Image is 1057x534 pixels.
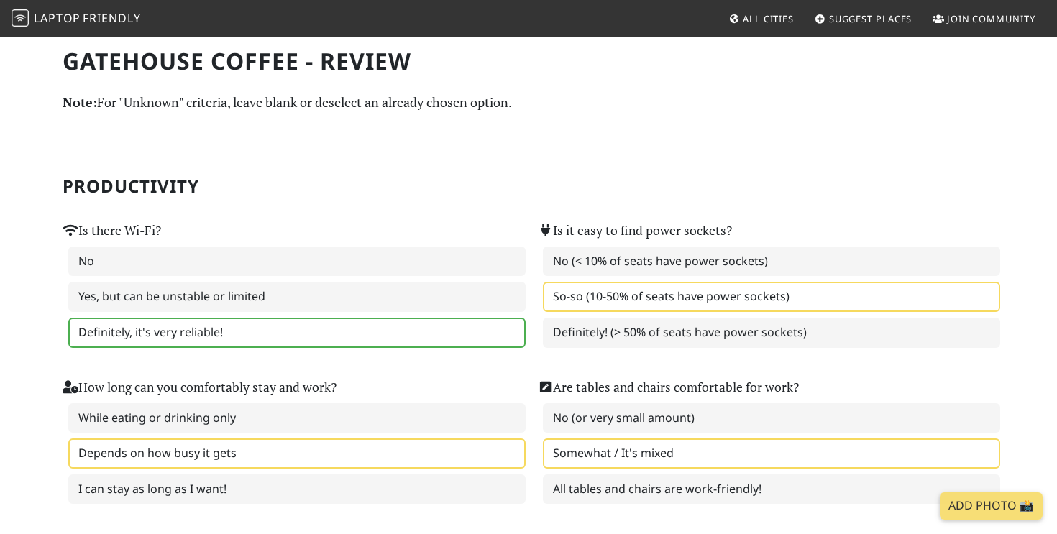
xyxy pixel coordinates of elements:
[543,247,1000,277] label: No (< 10% of seats have power sockets)
[68,318,526,348] label: Definitely, it's very reliable!
[68,282,526,312] label: Yes, but can be unstable or limited
[68,438,526,469] label: Depends on how busy it gets
[743,12,794,25] span: All Cities
[543,318,1000,348] label: Definitely! (> 50% of seats have power sockets)
[829,12,912,25] span: Suggest Places
[63,93,97,111] strong: Note:
[809,6,918,32] a: Suggest Places
[543,403,1000,433] label: No (or very small amount)
[63,92,994,113] p: For "Unknown" criteria, leave blank or deselect an already chosen option.
[927,6,1041,32] a: Join Community
[947,12,1035,25] span: Join Community
[34,10,81,26] span: Laptop
[537,221,732,241] label: Is it easy to find power sockets?
[83,10,140,26] span: Friendly
[543,438,1000,469] label: Somewhat / It's mixed
[12,6,141,32] a: LaptopFriendly LaptopFriendly
[63,176,994,197] h2: Productivity
[723,6,800,32] a: All Cities
[12,9,29,27] img: LaptopFriendly
[543,282,1000,312] label: So-so (10-50% of seats have power sockets)
[68,247,526,277] label: No
[63,377,337,397] label: How long can you comfortably stay and work?
[940,492,1043,520] a: Add Photo 📸
[63,221,161,241] label: Is there Wi-Fi?
[537,377,799,397] label: Are tables and chairs comfortable for work?
[543,474,1000,505] label: All tables and chairs are work-friendly!
[68,403,526,433] label: While eating or drinking only
[68,474,526,505] label: I can stay as long as I want!
[63,47,994,75] h1: Gatehouse Coffee - Review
